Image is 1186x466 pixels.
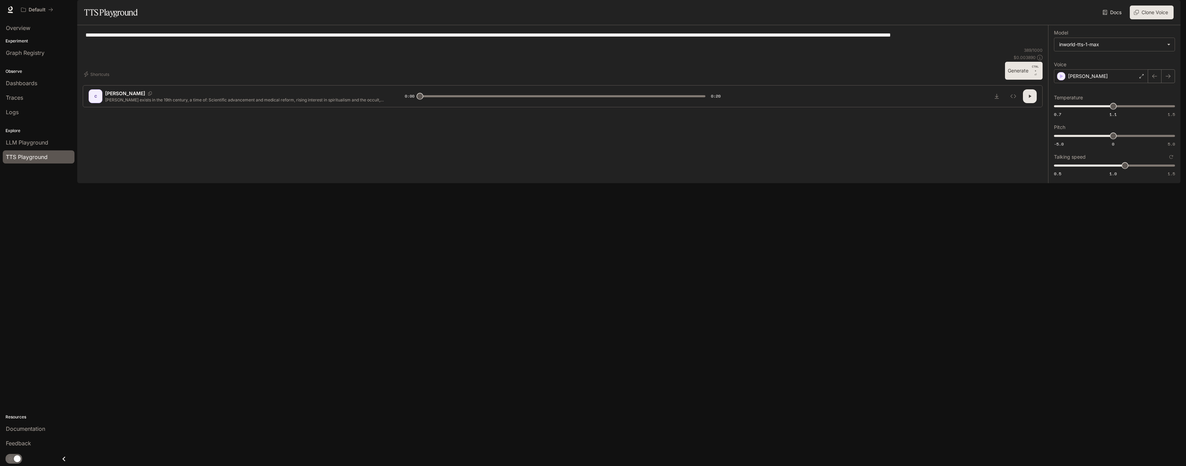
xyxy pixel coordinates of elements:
[1109,171,1117,177] span: 1.0
[711,93,721,100] span: 0:20
[1006,89,1020,103] button: Inspect
[1168,171,1175,177] span: 1.5
[145,91,155,96] button: Copy Voice ID
[1168,111,1175,117] span: 1.5
[1031,65,1040,77] p: ⏎
[1054,171,1061,177] span: 0.5
[1054,125,1065,130] p: Pitch
[1054,141,1064,147] span: -5.0
[84,6,138,19] h1: TTS Playground
[1112,141,1114,147] span: 0
[105,97,388,103] p: [PERSON_NAME] exists in the 19th century, a time of: Scientific advancement and medical reform, r...
[1167,153,1175,161] button: Reset to default
[1068,73,1108,80] p: [PERSON_NAME]
[90,91,101,102] div: C
[1054,95,1083,100] p: Temperature
[1059,41,1164,48] div: inworld-tts-1-max
[1024,47,1043,53] p: 389 / 1000
[1054,30,1068,35] p: Model
[1031,65,1040,73] p: CTRL +
[1054,155,1086,159] p: Talking speed
[1054,38,1175,51] div: inworld-tts-1-max
[105,90,145,97] p: [PERSON_NAME]
[1130,6,1174,19] button: Clone Voice
[1014,54,1036,60] p: $ 0.003890
[18,3,56,17] button: All workspaces
[1168,141,1175,147] span: 5.0
[1054,111,1061,117] span: 0.7
[1109,111,1117,117] span: 1.1
[1005,62,1043,80] button: GenerateCTRL +⏎
[1101,6,1124,19] a: Docs
[990,89,1004,103] button: Download audio
[405,93,414,100] span: 0:00
[1054,62,1066,67] p: Voice
[29,7,46,13] p: Default
[83,69,112,80] button: Shortcuts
